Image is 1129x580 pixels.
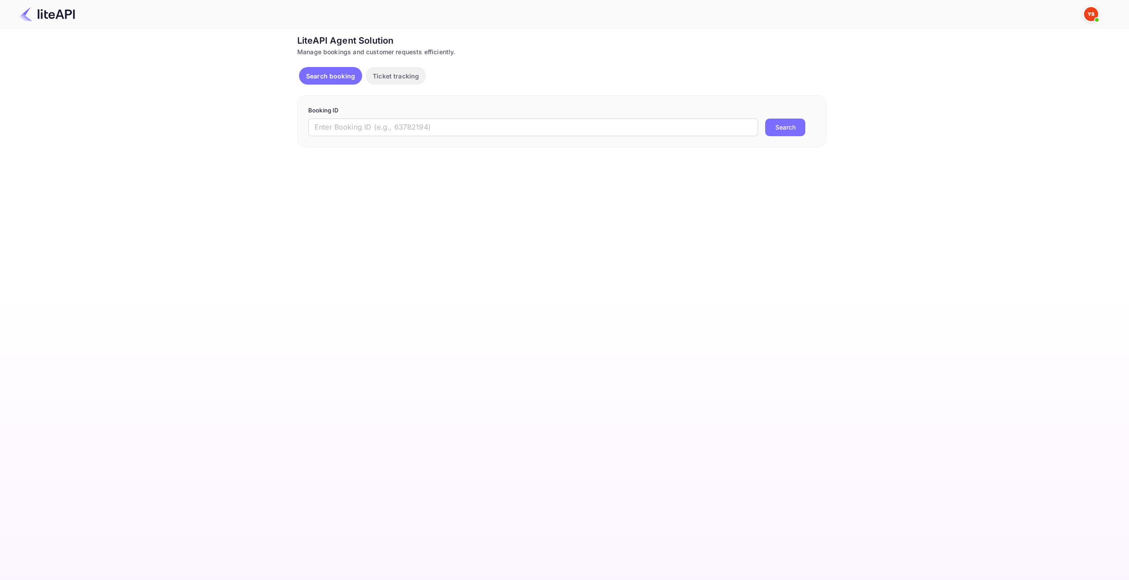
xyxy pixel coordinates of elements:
[765,119,805,136] button: Search
[373,71,419,81] p: Ticket tracking
[19,7,75,21] img: LiteAPI Logo
[1084,7,1098,21] img: Yandex Support
[297,34,826,47] div: LiteAPI Agent Solution
[306,71,355,81] p: Search booking
[297,47,826,56] div: Manage bookings and customer requests efficiently.
[308,119,758,136] input: Enter Booking ID (e.g., 63782194)
[308,106,815,115] p: Booking ID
